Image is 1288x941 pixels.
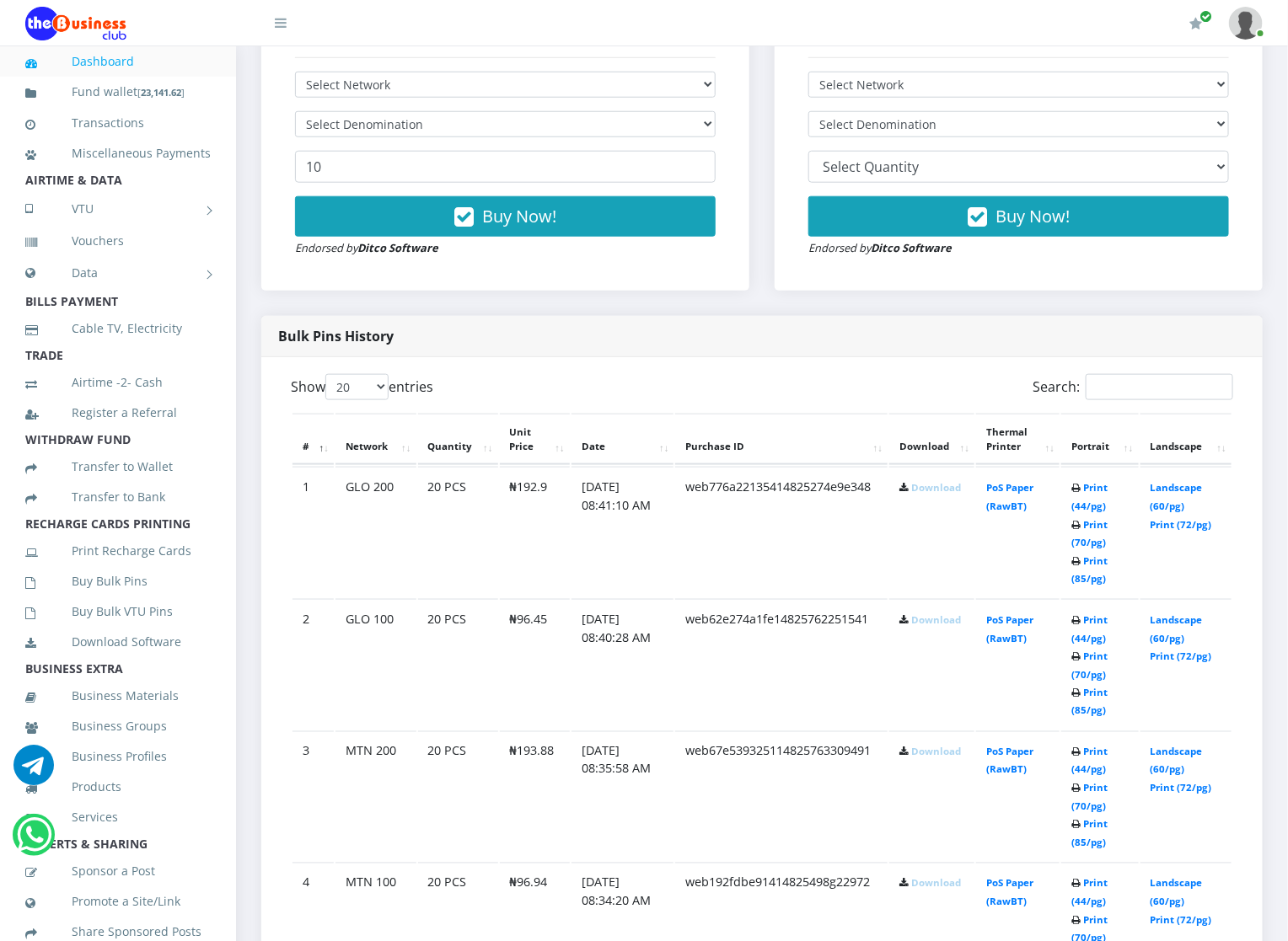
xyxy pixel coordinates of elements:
a: Buy Bulk VTU Pins [25,592,211,631]
a: Register a Referral [25,393,211,432]
td: web776a22135414825274e9e348 [675,467,888,597]
a: Print (72/pg) [1151,650,1212,662]
img: User [1229,7,1263,40]
a: Dashboard [25,42,211,81]
th: Landscape: activate to sort column ascending [1140,414,1232,466]
a: PoS Paper (RawBT) [986,613,1033,644]
a: Print (85/pg) [1071,687,1108,718]
a: Products [25,767,211,806]
a: Print (72/pg) [1151,914,1212,927]
td: ₦193.88 [500,731,570,862]
td: web62e274a1fe14825762251541 [675,599,888,730]
a: Print Recharge Cards [25,532,211,570]
a: Print (85/pg) [1071,818,1108,849]
a: Print (70/pg) [1071,782,1108,813]
label: Search: [1033,374,1233,400]
a: Vouchers [25,222,211,260]
span: Renew/Upgrade Subscription [1199,10,1212,23]
a: Chat for support [13,757,54,785]
a: Miscellaneous Payments [25,134,211,173]
td: MTN 200 [335,731,416,862]
a: Promote a Site/Link [25,882,211,921]
th: Portrait: activate to sort column ascending [1061,414,1138,466]
button: Buy Now! [295,196,716,237]
a: PoS Paper (RawBT) [986,877,1033,908]
a: Download [911,481,961,494]
a: Download [911,877,961,890]
img: Logo [25,7,126,40]
th: Network: activate to sort column ascending [335,414,416,466]
a: Business Profiles [25,737,211,776]
th: #: activate to sort column descending [292,414,334,466]
a: Transactions [25,104,211,142]
select: Showentries [325,374,389,400]
a: Print (70/pg) [1071,518,1108,549]
td: GLO 200 [335,467,416,597]
a: Landscape (60/pg) [1151,481,1203,512]
a: Print (44/pg) [1071,481,1108,512]
small: Endorsed by [808,240,952,255]
a: Print (44/pg) [1071,613,1108,644]
a: Landscape (60/pg) [1151,613,1203,644]
small: Endorsed by [295,240,438,255]
a: Sponsor a Post [25,852,211,890]
td: 1 [292,467,334,597]
th: Purchase ID: activate to sort column ascending [675,414,888,466]
label: Show entries [291,374,433,400]
a: Download [911,746,961,758]
strong: Ditco Software [357,240,438,255]
input: Enter Quantity [295,151,716,183]
a: Print (72/pg) [1151,782,1212,794]
td: [DATE] 08:35:58 AM [572,731,674,862]
td: 20 PCS [418,599,498,730]
a: Chat for support [17,827,51,855]
strong: Ditco Software [871,240,952,255]
td: GLO 100 [335,599,416,730]
strong: Bulk Pins History [278,327,394,345]
th: Unit Price: activate to sort column ascending [500,414,570,466]
a: Print (44/pg) [1071,877,1108,908]
a: VTU [25,188,211,230]
a: Business Materials [25,676,211,715]
input: Search: [1086,374,1233,400]
a: Cable TV, Electricity [25,309,211,348]
b: 23,141.62 [141,86,181,99]
td: ₦192.9 [500,467,570,597]
th: Download: activate to sort column ascending [889,414,974,466]
a: PoS Paper (RawBT) [986,481,1033,512]
td: web67e539325114825763309491 [675,731,888,862]
td: [DATE] 08:41:10 AM [572,467,674,597]
a: PoS Paper (RawBT) [986,746,1033,777]
button: Buy Now! [808,196,1229,237]
a: Download Software [25,623,211,661]
a: Print (70/pg) [1071,650,1108,681]
a: Print (85/pg) [1071,554,1108,585]
td: 20 PCS [418,467,498,597]
span: Buy Now! [482,205,556,227]
i: Renew/Upgrade Subscription [1189,17,1202,30]
a: Print (72/pg) [1151,518,1212,531]
a: Transfer to Wallet [25,447,211,486]
a: Print (44/pg) [1071,746,1108,777]
a: Business Groups [25,707,211,746]
a: Fund wallet[23,141.62] [25,72,211,112]
th: Quantity: activate to sort column ascending [418,414,498,466]
a: Landscape (60/pg) [1151,877,1203,908]
small: [ ] [137,86,185,99]
a: Transfer to Bank [25,478,211,516]
a: Services [25,798,211,837]
a: Data [25,252,211,294]
td: 3 [292,731,334,862]
th: Date: activate to sort column ascending [572,414,674,466]
td: 20 PCS [418,731,498,862]
th: Thermal Printer: activate to sort column ascending [976,414,1060,466]
span: Buy Now! [996,205,1070,227]
a: Download [911,613,961,626]
a: Landscape (60/pg) [1151,746,1203,777]
td: [DATE] 08:40:28 AM [572,599,674,730]
a: Buy Bulk Pins [25,562,211,601]
a: Airtime -2- Cash [25,363,211,402]
td: 2 [292,599,334,730]
td: ₦96.45 [500,599,570,730]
